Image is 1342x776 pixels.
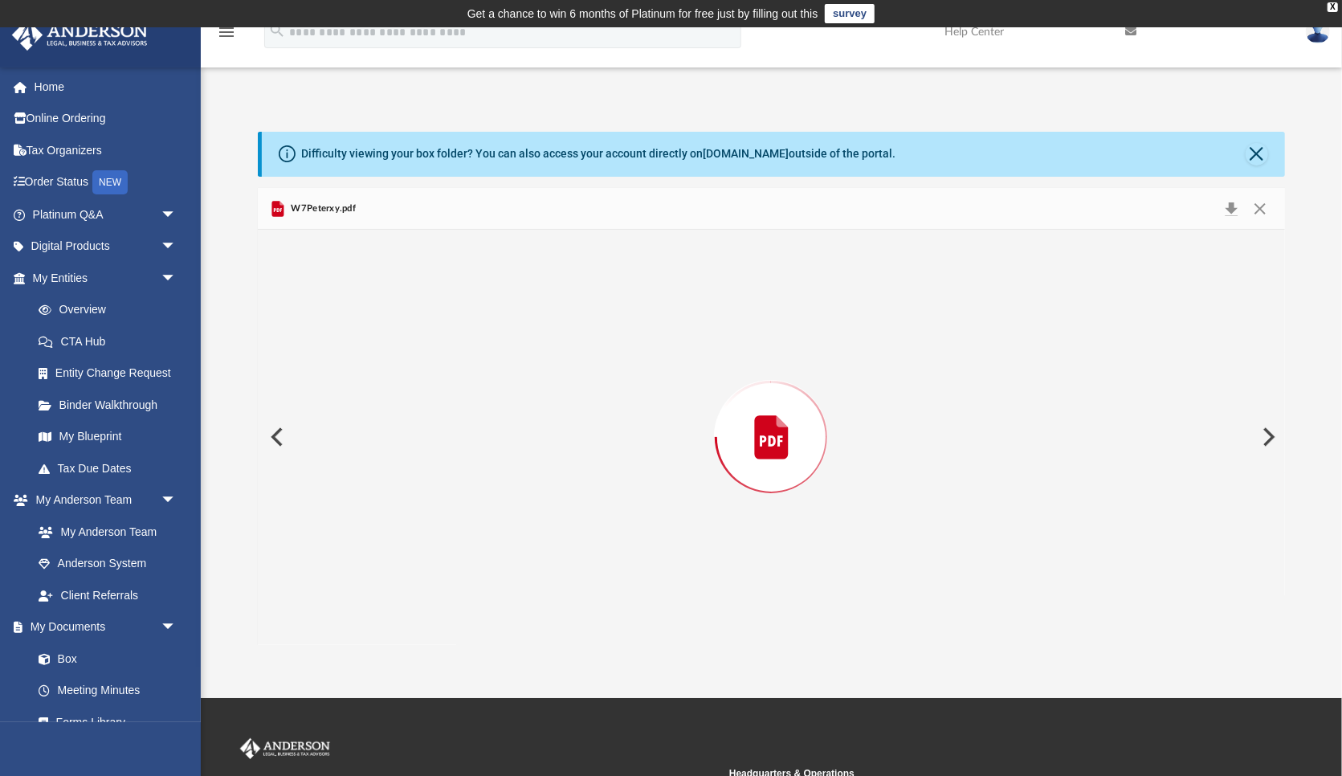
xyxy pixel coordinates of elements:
a: Anderson System [22,548,193,580]
a: menu [217,31,236,42]
a: My Blueprint [22,421,193,453]
a: Entity Change Request [22,357,201,390]
button: Close [1246,143,1268,165]
a: Binder Walkthrough [22,389,201,421]
a: Tax Due Dates [22,452,201,484]
span: W7Peterxy.pdf [288,202,356,216]
div: close [1328,2,1338,12]
a: [DOMAIN_NAME] [703,147,789,160]
a: Box [22,643,185,675]
span: arrow_drop_down [161,611,193,644]
img: Anderson Advisors Platinum Portal [7,19,153,51]
button: Download [1217,198,1246,220]
a: Order StatusNEW [11,166,201,199]
a: Online Ordering [11,103,201,135]
button: Close [1246,198,1275,220]
a: My Entitiesarrow_drop_down [11,262,201,294]
span: arrow_drop_down [161,484,193,517]
a: Meeting Minutes [22,675,193,707]
div: NEW [92,170,128,194]
a: Home [11,71,201,103]
div: Preview [258,188,1285,645]
img: User Pic [1306,20,1330,43]
button: Previous File [258,415,293,459]
button: Next File [1250,415,1285,459]
a: Tax Organizers [11,134,201,166]
a: Overview [22,294,201,326]
i: menu [217,22,236,42]
span: arrow_drop_down [161,262,193,295]
div: Difficulty viewing your box folder? You can also access your account directly on outside of the p... [301,145,895,162]
a: Platinum Q&Aarrow_drop_down [11,198,201,231]
img: Anderson Advisors Platinum Portal [237,738,333,759]
a: My Anderson Teamarrow_drop_down [11,484,193,517]
a: survey [825,4,875,23]
span: arrow_drop_down [161,231,193,263]
a: Client Referrals [22,579,193,611]
span: arrow_drop_down [161,198,193,231]
i: search [268,22,286,39]
a: CTA Hub [22,325,201,357]
a: My Documentsarrow_drop_down [11,611,193,643]
a: Digital Productsarrow_drop_down [11,231,201,263]
div: Get a chance to win 6 months of Platinum for free just by filling out this [467,4,818,23]
a: Forms Library [22,706,185,738]
a: My Anderson Team [22,516,185,548]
